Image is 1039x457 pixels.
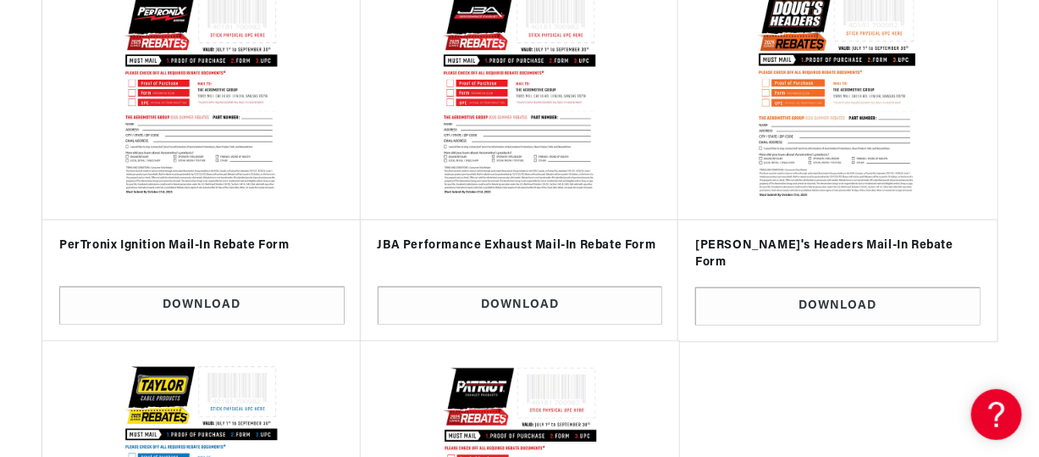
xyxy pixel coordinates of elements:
h3: JBA Performance Exhaust Mail-In Rebate Form [378,237,663,254]
h3: PerTronix Ignition Mail-In Rebate Form [59,237,345,254]
a: Download [59,287,345,325]
a: Download [378,287,663,325]
a: Download [695,287,981,326]
h3: [PERSON_NAME]'s Headers Mail-In Rebate Form [695,237,981,270]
